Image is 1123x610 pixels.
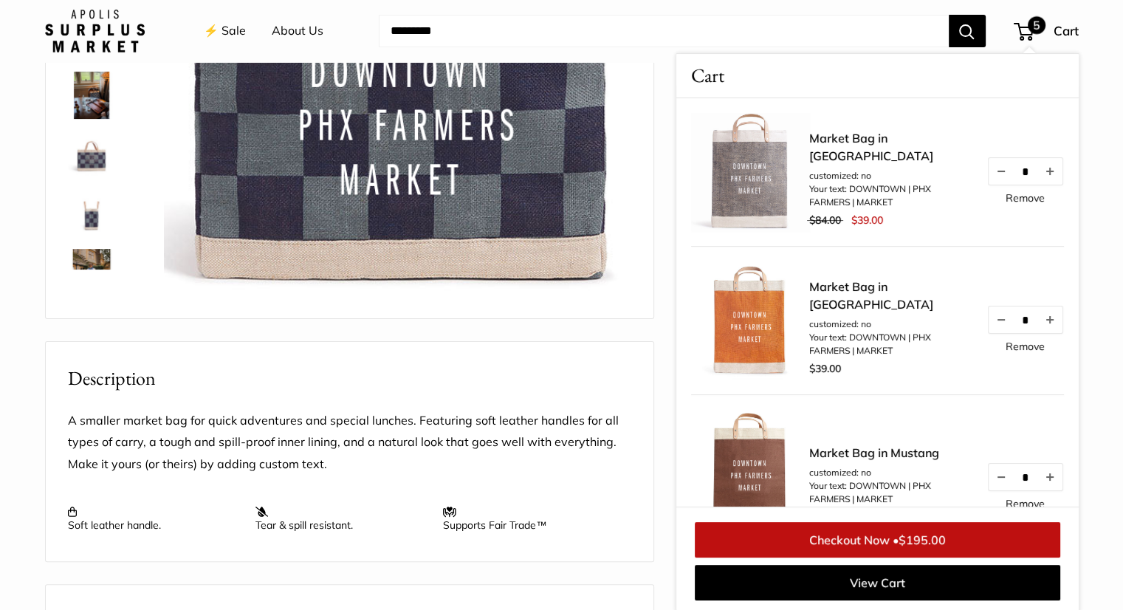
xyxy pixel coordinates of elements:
p: Soft leather handle. [68,505,241,532]
li: customized: no [809,466,972,479]
img: Apolis: Surplus Market [45,10,145,52]
p: Supports Fair Trade™ [443,505,616,532]
span: $84.00 [809,213,841,227]
span: 5 [1028,16,1045,34]
span: $195.00 [899,532,946,547]
a: description_Seal of authenticity printed on the backside of every bag. [65,128,118,181]
a: Market Bag in [GEOGRAPHIC_DATA] [809,278,972,313]
button: Search [949,15,986,47]
span: Cart [1054,23,1079,38]
input: Quantity [1013,313,1037,326]
a: View Cart [695,565,1060,600]
img: description_Your favorite new carry-all is here. [68,249,115,296]
img: Petite Market Bag in Navy Checker [68,190,115,237]
a: Market Bag in Mustang [809,444,972,462]
a: Remove [1006,193,1045,203]
li: Your text: DOWNTOWN | PHX FARMERS | MARKET [809,331,972,357]
a: Remove [1006,341,1045,352]
li: customized: no [809,169,972,182]
a: 5 Cart [1015,19,1079,43]
button: Increase quantity by 1 [1037,464,1062,490]
button: Increase quantity by 1 [1037,158,1062,185]
button: Decrease quantity by 1 [988,464,1013,490]
a: description_Personalize today ships tomorrow - Even for groups. [65,69,118,122]
a: About Us [272,20,323,42]
span: Cart [691,61,724,90]
a: Petite Market Bag in Navy Checker [65,187,118,240]
img: description_Personalize today ships tomorrow - Even for groups. [68,72,115,119]
li: customized: no [809,318,972,331]
span: $39.00 [851,213,882,227]
input: Quantity [1013,165,1037,177]
li: Your text: DOWNTOWN | PHX FARMERS | MARKET [809,182,972,209]
img: description_Seal of authenticity printed on the backside of every bag. [68,131,115,178]
p: A smaller market bag for quick adventures and special lunches. Featuring soft leather handles for... [68,410,631,476]
input: Search... [379,15,949,47]
button: Increase quantity by 1 [1037,306,1062,333]
a: Checkout Now •$195.00 [695,522,1060,558]
a: ⚡️ Sale [204,20,246,42]
img: description_Make it yours with personalized text [691,113,809,231]
input: Quantity [1013,470,1037,483]
a: Market Bag in [GEOGRAPHIC_DATA] [809,129,972,165]
h2: Description [68,364,631,393]
span: $39.00 [809,362,841,375]
button: Decrease quantity by 1 [988,306,1013,333]
p: Tear & spill resistant. [255,505,428,532]
button: Decrease quantity by 1 [988,158,1013,185]
a: Remove [1006,498,1045,509]
a: description_Your favorite new carry-all is here. [65,246,118,299]
li: Your text: DOWNTOWN | PHX FARMERS | MARKET [809,479,972,506]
